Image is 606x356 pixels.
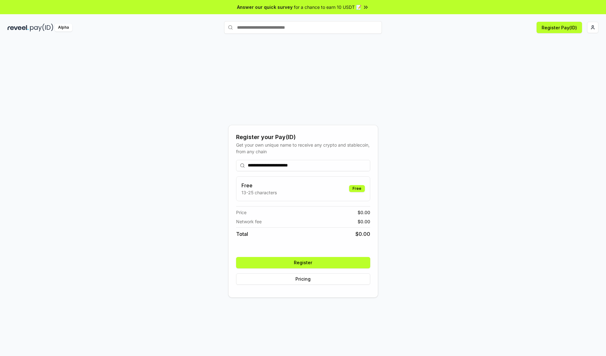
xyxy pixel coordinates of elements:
[537,22,582,33] button: Register Pay(ID)
[236,230,248,238] span: Total
[241,189,277,196] p: 13-25 characters
[236,142,370,155] div: Get your own unique name to receive any crypto and stablecoin, from any chain
[236,209,247,216] span: Price
[236,218,262,225] span: Network fee
[236,133,370,142] div: Register your Pay(ID)
[358,218,370,225] span: $ 0.00
[349,185,365,192] div: Free
[355,230,370,238] span: $ 0.00
[241,182,277,189] h3: Free
[236,257,370,268] button: Register
[237,4,293,10] span: Answer our quick survey
[8,24,29,32] img: reveel_dark
[294,4,361,10] span: for a chance to earn 10 USDT 📝
[30,24,53,32] img: pay_id
[358,209,370,216] span: $ 0.00
[55,24,72,32] div: Alpha
[236,273,370,285] button: Pricing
